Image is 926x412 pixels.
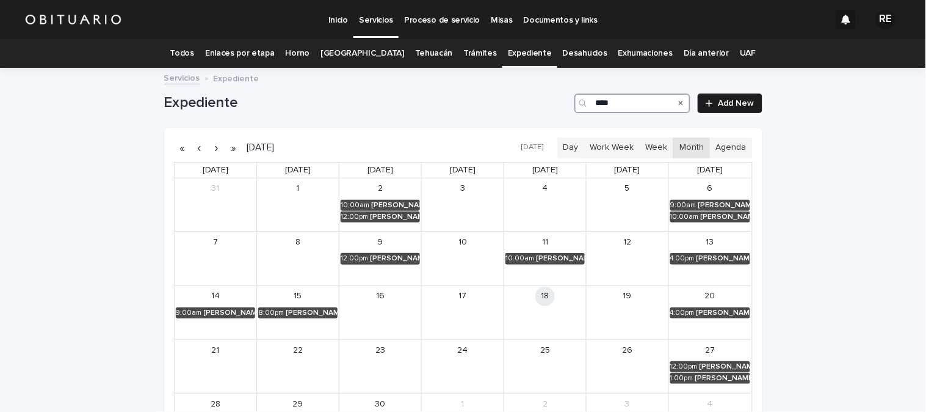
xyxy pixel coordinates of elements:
div: [PERSON_NAME] [701,213,750,221]
td: September 25, 2025 [504,339,587,393]
a: Día anterior [684,39,729,68]
a: September 25, 2025 [535,340,555,360]
td: September 18, 2025 [504,285,587,339]
td: September 27, 2025 [669,339,751,393]
div: [PERSON_NAME] [PERSON_NAME] [536,254,585,263]
td: September 4, 2025 [504,178,587,232]
td: September 5, 2025 [587,178,669,232]
a: Trámites [463,39,497,68]
a: UAF [740,39,756,68]
td: September 24, 2025 [422,339,504,393]
div: 10:00am [505,254,534,263]
div: 1:00pm [670,374,693,383]
td: September 7, 2025 [175,232,257,285]
button: Month [673,138,710,158]
div: [PERSON_NAME] [371,201,420,210]
div: [PERSON_NAME] [PERSON_NAME] SANTIAGO [370,254,420,263]
td: September 21, 2025 [175,339,257,393]
div: 4:00pm [670,254,695,263]
div: RE [876,10,895,29]
a: September 20, 2025 [700,287,720,306]
td: September 22, 2025 [257,339,339,393]
a: September 15, 2025 [288,287,308,306]
span: Add New [718,99,754,108]
td: September 8, 2025 [257,232,339,285]
div: [PERSON_NAME] [PERSON_NAME] [204,309,256,317]
td: September 12, 2025 [587,232,669,285]
td: September 20, 2025 [669,285,751,339]
a: Desahucios [563,39,607,68]
a: September 5, 2025 [618,179,637,199]
a: Expediente [508,39,552,68]
a: Wednesday [447,163,478,178]
a: September 12, 2025 [618,232,637,252]
td: September 26, 2025 [587,339,669,393]
div: [PERSON_NAME] Y [PERSON_NAME] [PERSON_NAME] [696,309,750,317]
a: Add New [698,94,762,113]
td: September 17, 2025 [422,285,504,339]
a: Servicios [164,70,200,84]
a: Exhumaciones [618,39,673,68]
div: 9:00am [176,309,202,317]
a: September 6, 2025 [700,179,720,199]
td: September 10, 2025 [422,232,504,285]
td: September 9, 2025 [339,232,422,285]
a: September 19, 2025 [618,287,637,306]
td: September 13, 2025 [669,232,751,285]
td: September 3, 2025 [422,178,504,232]
a: Friday [612,163,643,178]
a: Thursday [530,163,560,178]
a: Sunday [200,163,231,178]
div: [PERSON_NAME] [370,213,420,221]
div: 9:00am [670,201,696,210]
button: Previous year [174,138,191,158]
button: Work Week [584,138,640,158]
a: September 10, 2025 [453,232,472,252]
a: September 21, 2025 [206,340,225,360]
a: September 27, 2025 [700,340,720,360]
button: Next year [225,138,242,158]
a: September 1, 2025 [288,179,308,199]
p: Expediente [214,71,259,84]
td: September 11, 2025 [504,232,587,285]
div: [PERSON_NAME] Y [PERSON_NAME] [PERSON_NAME] [286,309,338,317]
a: September 17, 2025 [453,287,472,306]
a: Tuesday [365,163,396,178]
div: [PERSON_NAME] [PERSON_NAME] [700,362,750,371]
a: September 23, 2025 [371,340,390,360]
a: Tehuacán [415,39,453,68]
div: 10:00am [670,213,699,221]
div: 12:00pm [341,213,368,221]
button: Agenda [709,138,752,158]
a: September 18, 2025 [535,287,555,306]
input: Search [574,94,690,113]
td: September 16, 2025 [339,285,422,339]
button: Previous month [191,138,208,158]
div: 12:00pm [670,362,698,371]
div: 8:00pm [258,309,284,317]
td: August 31, 2025 [175,178,257,232]
div: 10:00am [341,201,369,210]
div: 4:00pm [670,309,695,317]
a: September 26, 2025 [618,340,637,360]
button: Week [640,138,674,158]
div: [PERSON_NAME] [696,254,750,263]
a: September 11, 2025 [535,232,555,252]
h2: [DATE] [242,143,275,152]
a: September 3, 2025 [453,179,472,199]
a: Enlaces por etapa [205,39,275,68]
td: September 23, 2025 [339,339,422,393]
div: [PERSON_NAME] [698,201,750,210]
a: Horno [286,39,309,68]
button: Day [557,138,585,158]
a: August 31, 2025 [206,179,225,199]
a: [GEOGRAPHIC_DATA] [320,39,404,68]
td: September 15, 2025 [257,285,339,339]
a: September 4, 2025 [535,179,555,199]
td: September 6, 2025 [669,178,751,232]
a: September 24, 2025 [453,340,472,360]
a: September 9, 2025 [371,232,390,252]
td: September 1, 2025 [257,178,339,232]
td: September 14, 2025 [175,285,257,339]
